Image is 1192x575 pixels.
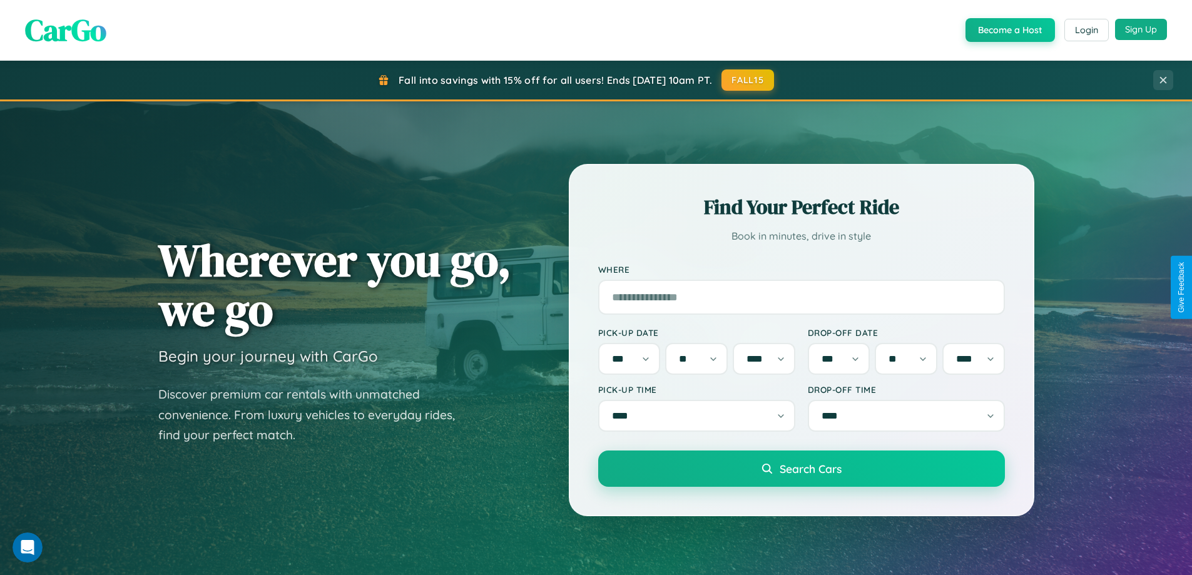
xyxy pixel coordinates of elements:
div: Give Feedback [1177,262,1186,313]
label: Where [598,264,1005,275]
label: Pick-up Date [598,327,795,338]
h3: Begin your journey with CarGo [158,347,378,365]
p: Discover premium car rentals with unmatched convenience. From luxury vehicles to everyday rides, ... [158,384,471,445]
button: Search Cars [598,450,1005,487]
label: Drop-off Time [808,384,1005,395]
h2: Find Your Perfect Ride [598,193,1005,221]
button: FALL15 [721,69,774,91]
button: Sign Up [1115,19,1167,40]
span: Fall into savings with 15% off for all users! Ends [DATE] 10am PT. [399,74,712,86]
iframe: Intercom live chat [13,532,43,562]
span: Search Cars [780,462,842,476]
label: Pick-up Time [598,384,795,395]
label: Drop-off Date [808,327,1005,338]
button: Login [1064,19,1109,41]
span: CarGo [25,9,106,51]
button: Become a Host [965,18,1055,42]
h1: Wherever you go, we go [158,235,511,334]
p: Book in minutes, drive in style [598,227,1005,245]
